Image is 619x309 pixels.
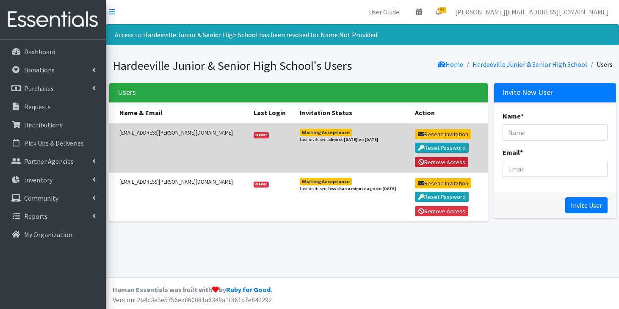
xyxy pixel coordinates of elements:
[113,285,272,294] strong: Human Essentials was built with by .
[410,102,487,123] th: Action
[3,80,102,97] a: Purchases
[415,129,471,139] button: Resend Invitation
[3,171,102,188] a: Inventory
[415,192,469,202] button: Reset Password
[3,153,102,170] a: Partner Agencies
[415,178,471,188] button: Resend Invitation
[109,102,249,123] th: Name & Email
[3,43,102,60] a: Dashboard
[249,102,295,123] th: Last Login
[24,84,54,93] p: Purchases
[415,157,468,167] button: Remove Access
[119,129,244,137] small: [EMAIL_ADDRESS][PERSON_NAME][DOMAIN_NAME]
[24,157,74,166] p: Partner Agencies
[113,295,272,304] span: Version: 2b4d3e5e5756ea860081a6349a1f861d7e842292
[448,3,616,20] a: [PERSON_NAME][EMAIL_ADDRESS][DOMAIN_NAME]
[503,147,523,157] label: Email
[415,206,468,216] button: Remove Access
[3,226,102,243] a: My Organization
[439,7,446,13] span: 66
[118,88,136,97] h3: Users
[3,98,102,115] a: Requests
[3,135,102,152] a: Pick Ups & Deliveries
[438,60,463,69] a: Home
[415,143,469,153] button: Reset Password
[24,121,63,129] p: Distributions
[24,102,51,111] p: Requests
[3,116,102,133] a: Distributions
[113,58,359,73] h1: Hardeeville Junior & Senior High School's Users
[473,60,587,69] a: Hardeeville Junior & Senior High School
[429,3,448,20] a: 66
[3,6,102,34] img: HumanEssentials
[503,88,553,97] h3: Invite New User
[503,161,608,177] input: Email
[226,285,271,294] a: Ruby for Good
[302,130,350,135] div: Waiting Acceptance
[300,136,378,143] small: Last invite sent
[24,194,58,202] p: Community
[3,61,102,78] a: Donations
[24,47,55,56] p: Dashboard
[565,197,608,213] input: Invite User
[295,102,410,123] th: Invitation Status
[328,137,378,142] strong: almost [DATE] on [DATE]
[520,148,523,157] abbr: required
[362,3,406,20] a: User Guide
[3,190,102,207] a: Community
[503,111,524,121] label: Name
[328,186,396,191] strong: less than a minute ago on [DATE]
[254,132,269,138] span: Never
[24,139,84,147] p: Pick Ups & Deliveries
[24,212,48,221] p: Reports
[503,124,608,141] input: Name
[302,179,350,184] div: Waiting Acceptance
[24,176,53,184] p: Inventory
[3,208,102,225] a: Reports
[24,66,55,74] p: Donations
[300,185,396,192] small: Last invite sent
[119,178,244,186] small: [EMAIL_ADDRESS][PERSON_NAME][DOMAIN_NAME]
[254,182,269,188] span: Never
[24,230,72,239] p: My Organization
[106,24,619,45] div: Access to Hardeeville Junior & Senior High School has been revoked for Name Not Provided.
[521,112,524,120] abbr: required
[587,58,613,71] li: Users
